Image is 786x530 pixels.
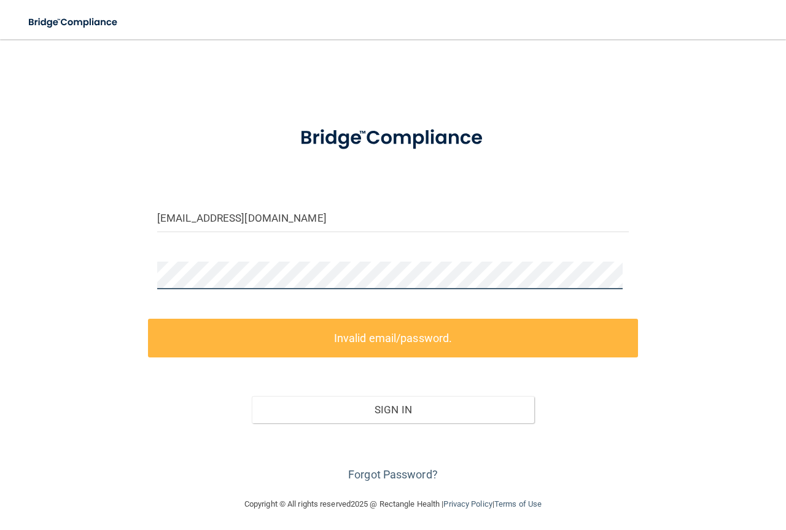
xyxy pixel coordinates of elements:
[252,396,535,423] button: Sign In
[494,499,542,509] a: Terms of Use
[348,468,438,481] a: Forgot Password?
[157,205,629,232] input: Email
[169,485,617,524] div: Copyright © All rights reserved 2025 @ Rectangle Health | |
[18,10,129,35] img: bridge_compliance_login_screen.278c3ca4.svg
[443,499,492,509] a: Privacy Policy
[280,113,507,163] img: bridge_compliance_login_screen.278c3ca4.svg
[148,319,638,357] label: Invalid email/password.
